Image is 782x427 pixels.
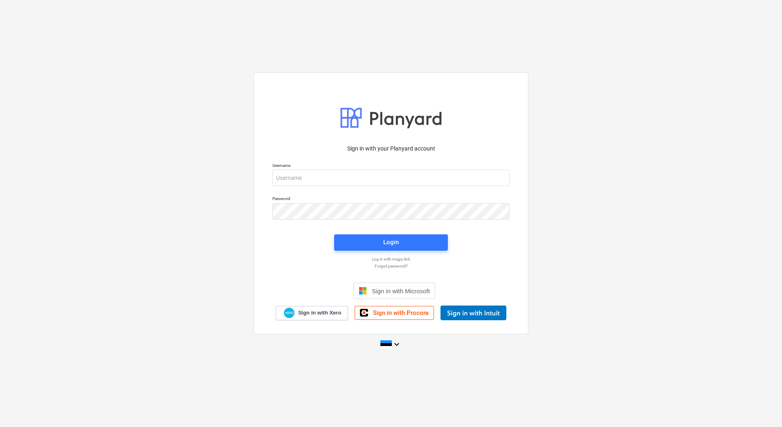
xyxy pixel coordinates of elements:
a: Log in with magic link [268,256,514,262]
span: Sign in with Procore [373,309,429,317]
a: Sign in with Procore [355,306,434,320]
a: Forgot password? [268,263,514,269]
div: Login [383,237,399,247]
img: Xero logo [284,308,294,319]
p: Password [272,196,510,203]
p: Sign in with your Planyard account [272,144,510,153]
i: keyboard_arrow_down [392,339,402,349]
button: Login [334,234,448,251]
p: Username [272,163,510,170]
a: Sign in with Xero [276,306,348,320]
span: Sign in with Microsoft [372,288,430,294]
img: Microsoft logo [359,287,367,295]
input: Username [272,170,510,186]
span: Sign in with Xero [298,309,341,317]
